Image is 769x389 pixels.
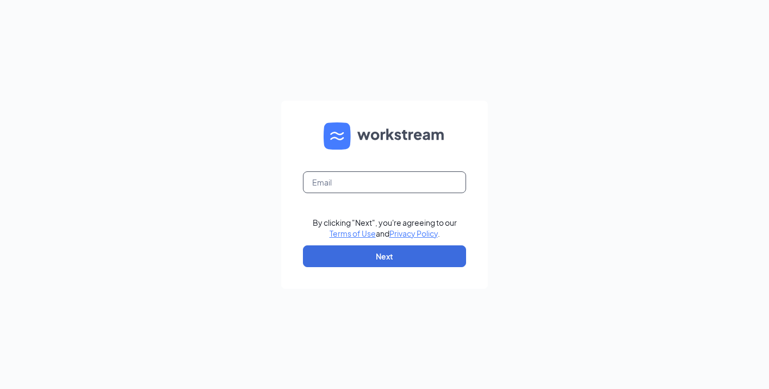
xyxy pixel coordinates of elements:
[324,122,445,150] img: WS logo and Workstream text
[330,229,376,238] a: Terms of Use
[303,171,466,193] input: Email
[313,217,457,239] div: By clicking "Next", you're agreeing to our and .
[303,245,466,267] button: Next
[389,229,438,238] a: Privacy Policy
